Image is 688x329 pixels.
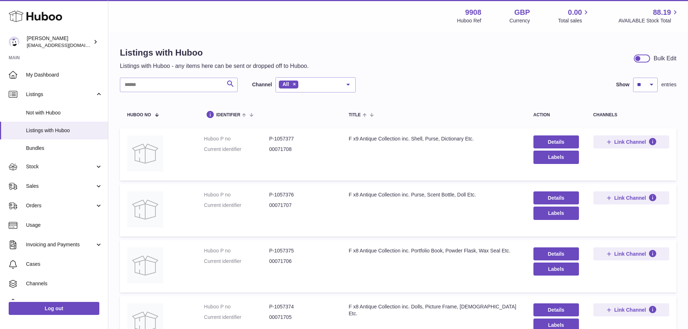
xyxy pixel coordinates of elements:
div: action [533,113,579,117]
img: F x8 Antique Collection inc. Portfolio Book, Powder Flask, Wax Seal Etc. [127,247,163,283]
label: Channel [252,81,272,88]
span: entries [661,81,676,88]
span: 0.00 [568,8,582,17]
span: Usage [26,222,103,229]
dd: 00071706 [269,258,334,265]
h1: Listings with Huboo [120,47,309,59]
img: F x9 Antique Collection inc. Shell, Purse, Dictionary Etc. [127,135,163,172]
span: Invoicing and Payments [26,241,95,248]
strong: 9908 [465,8,481,17]
dt: Huboo P no [204,247,269,254]
a: 0.00 Total sales [558,8,590,24]
div: channels [593,113,669,117]
span: AVAILABLE Stock Total [618,17,679,24]
a: Details [533,135,579,148]
span: Channels [26,280,103,287]
dd: P-1057375 [269,247,334,254]
dt: Huboo P no [204,191,269,198]
div: Currency [510,17,530,24]
dt: Current identifier [204,258,269,265]
span: Link Channel [614,195,646,201]
button: Link Channel [593,135,669,148]
label: Show [616,81,629,88]
span: Sales [26,183,95,190]
span: Huboo no [127,113,151,117]
a: Log out [9,302,99,315]
span: Cases [26,261,103,268]
div: Huboo Ref [457,17,481,24]
div: F x8 Antique Collection inc. Dolls, Picture Frame, [DEMOGRAPHIC_DATA] Etc. [349,303,519,317]
span: Not with Huboo [26,109,103,116]
span: Total sales [558,17,590,24]
button: Link Channel [593,247,669,260]
span: Link Channel [614,251,646,257]
dt: Current identifier [204,202,269,209]
span: All [282,81,289,87]
div: F x9 Antique Collection inc. Shell, Purse, Dictionary Etc. [349,135,519,142]
span: identifier [216,113,241,117]
dt: Current identifier [204,314,269,321]
dt: Huboo P no [204,303,269,310]
div: Bulk Edit [654,55,676,62]
span: Bundles [26,145,103,152]
a: Details [533,303,579,316]
p: Listings with Huboo - any items here can be sent or dropped off to Huboo. [120,62,309,70]
span: Link Channel [614,307,646,313]
span: Settings [26,300,103,307]
dt: Current identifier [204,146,269,153]
dd: P-1057376 [269,191,334,198]
span: Listings with Huboo [26,127,103,134]
dd: P-1057374 [269,303,334,310]
a: Details [533,247,579,260]
dd: 00071705 [269,314,334,321]
strong: GBP [514,8,530,17]
span: My Dashboard [26,72,103,78]
span: title [349,113,360,117]
span: Orders [26,202,95,209]
span: Listings [26,91,95,98]
dd: 00071708 [269,146,334,153]
button: Link Channel [593,303,669,316]
div: F x8 Antique Collection inc. Portfolio Book, Powder Flask, Wax Seal Etc. [349,247,519,254]
div: [PERSON_NAME] [27,35,92,49]
button: Link Channel [593,191,669,204]
dd: P-1057377 [269,135,334,142]
dt: Huboo P no [204,135,269,142]
span: Link Channel [614,139,646,145]
button: Labels [533,151,579,164]
span: 88.19 [653,8,671,17]
a: 88.19 AVAILABLE Stock Total [618,8,679,24]
button: Labels [533,207,579,220]
dd: 00071707 [269,202,334,209]
img: F x8 Antique Collection inc. Purse, Scent Bottle, Doll Etc. [127,191,163,228]
div: F x8 Antique Collection inc. Purse, Scent Bottle, Doll Etc. [349,191,519,198]
span: [EMAIL_ADDRESS][DOMAIN_NAME] [27,42,106,48]
span: Stock [26,163,95,170]
button: Labels [533,263,579,276]
a: Details [533,191,579,204]
img: internalAdmin-9908@internal.huboo.com [9,36,20,47]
